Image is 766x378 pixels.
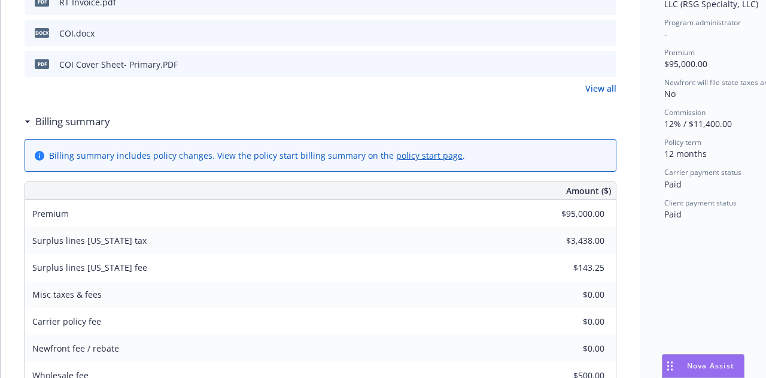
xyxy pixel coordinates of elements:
input: 0.00 [534,259,612,277]
button: download file [582,27,591,40]
div: Billing summary includes policy changes. View the policy start billing summary on the . [49,149,465,162]
span: Carrier payment status [664,167,741,177]
span: 12% / $11,400.00 [664,118,732,129]
div: Drag to move [662,355,677,377]
span: Policy term [664,137,701,147]
span: Program administrator [664,17,741,28]
span: Amount ($) [566,185,611,197]
span: Nova Assist [687,361,734,371]
a: policy start page [396,150,463,161]
span: docx [35,28,49,37]
span: PDF [35,59,49,68]
span: Newfront fee / rebate [32,343,119,354]
div: Billing summary [25,114,110,129]
input: 0.00 [534,232,612,250]
button: download file [582,58,591,71]
button: preview file [601,27,612,40]
span: 12 months [664,148,707,159]
span: Surplus lines [US_STATE] tax [32,235,147,246]
span: Surplus lines [US_STATE] fee [32,262,147,273]
span: $95,000.00 [664,58,707,69]
div: COI Cover Sheet- Primary.PDF [59,58,178,71]
span: - [664,28,667,40]
span: Premium [664,47,695,58]
button: Nova Assist [662,354,744,378]
span: Commission [664,107,706,117]
input: 0.00 [534,286,612,304]
span: No [664,88,676,99]
a: View all [585,82,616,95]
span: Paid [664,179,682,190]
span: Misc taxes & fees [32,289,102,300]
button: preview file [601,58,612,71]
div: COI.docx [59,27,95,40]
input: 0.00 [534,340,612,358]
span: Carrier policy fee [32,316,101,327]
input: 0.00 [534,205,612,223]
input: 0.00 [534,313,612,331]
span: Premium [32,208,69,219]
h3: Billing summary [35,114,110,129]
span: Client payment status [664,198,737,208]
span: Paid [664,208,682,220]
